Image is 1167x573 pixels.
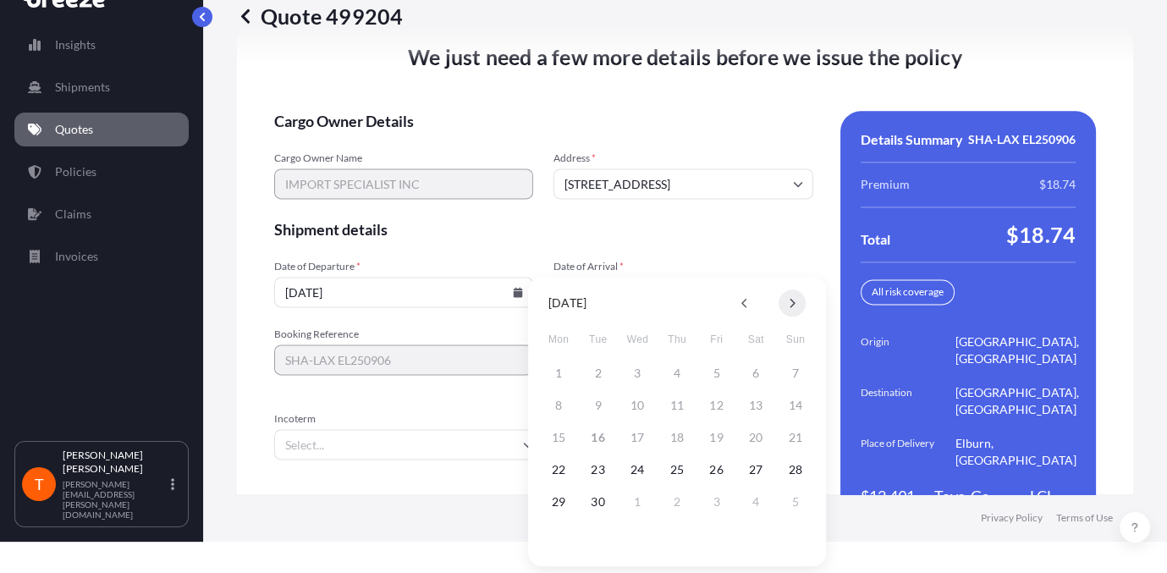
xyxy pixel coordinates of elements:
a: Invoices [14,240,189,273]
p: Policies [55,163,96,180]
p: Shipments [55,79,110,96]
a: Shipments [14,70,189,104]
p: Quote 499204 [237,3,403,30]
span: Details Summary [861,131,963,148]
span: Friday [702,322,732,356]
span: Saturday [740,322,771,356]
button: 23 [585,456,612,483]
span: Address [553,152,812,165]
span: SHA-LAX EL250906 [968,131,1076,148]
p: Claims [55,206,91,223]
button: 29 [545,488,572,515]
span: Shipment details [274,219,813,240]
button: 24 [624,456,651,483]
input: mm/dd/yyyy [274,277,533,307]
button: 2 [663,488,691,515]
span: Monday [543,322,574,356]
span: Booking Reference [274,328,533,341]
button: 27 [742,456,769,483]
span: T [35,476,44,493]
span: Total [861,231,890,248]
span: Origin [861,333,955,367]
div: [DATE] [548,293,586,313]
button: 30 [585,488,612,515]
button: 3 [703,488,730,515]
span: Toys, Games and Sports Requisites [934,486,1001,506]
span: Cargo Owner Name [274,152,533,165]
span: Date of Departure [274,260,533,273]
span: Destination [861,384,955,418]
input: Your internal reference [274,344,533,375]
span: Sunday [780,322,811,356]
span: [GEOGRAPHIC_DATA], [GEOGRAPHIC_DATA] [955,384,1079,418]
button: 22 [545,456,572,483]
span: Place of Delivery [861,435,955,469]
span: Premium [861,176,910,193]
button: 1 [624,488,651,515]
span: $12,491.42 [861,486,928,506]
input: Cargo owner address [553,168,812,199]
span: [GEOGRAPHIC_DATA], [GEOGRAPHIC_DATA] [955,333,1079,367]
button: 25 [663,456,691,483]
input: Select... [274,429,543,460]
button: 28 [782,456,809,483]
p: Insights [55,36,96,53]
span: Thursday [662,322,692,356]
a: Policies [14,155,189,189]
button: 26 [703,456,730,483]
div: All risk coverage [861,279,955,305]
a: Terms of Use [1056,511,1113,525]
a: Insights [14,28,189,62]
span: Wednesday [622,322,652,356]
span: Incoterm [274,412,543,426]
p: [PERSON_NAME] [PERSON_NAME] [63,449,168,476]
span: Date of Arrival [553,260,812,273]
span: Cargo Owner Details [274,111,813,131]
a: Claims [14,197,189,231]
span: Elburn, [GEOGRAPHIC_DATA] [955,435,1079,469]
a: Privacy Policy [981,511,1043,525]
span: $18.74 [1006,221,1076,248]
button: 4 [742,488,769,515]
p: Invoices [55,248,98,265]
span: Tuesday [583,322,614,356]
p: [PERSON_NAME][EMAIL_ADDRESS][PERSON_NAME][DOMAIN_NAME] [63,479,168,520]
p: Quotes [55,121,93,138]
a: Quotes [14,113,189,146]
span: $18.74 [1039,176,1076,193]
button: 5 [782,488,809,515]
span: LCL [1030,486,1054,506]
